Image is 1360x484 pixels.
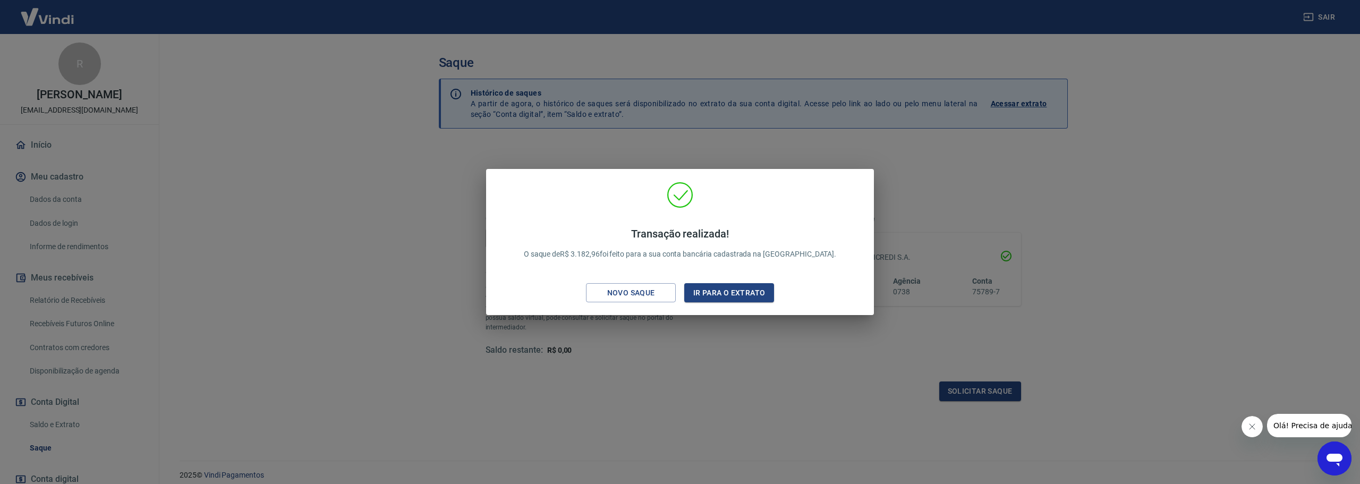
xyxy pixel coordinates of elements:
h4: Transação realizada! [524,227,837,240]
button: Ir para o extrato [684,283,774,303]
button: Novo saque [586,283,676,303]
iframe: Fechar mensagem [1242,416,1263,437]
p: O saque de R$ 3.182,96 foi feito para a sua conta bancária cadastrada na [GEOGRAPHIC_DATA]. [524,227,837,260]
span: Olá! Precisa de ajuda? [6,7,89,16]
iframe: Botão para abrir a janela de mensagens [1317,441,1351,475]
div: Novo saque [594,286,668,300]
iframe: Mensagem da empresa [1267,414,1351,437]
